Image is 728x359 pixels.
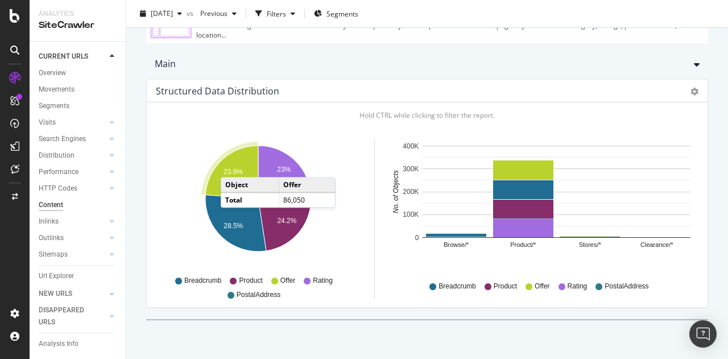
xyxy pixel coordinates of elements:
div: Url Explorer [39,270,74,282]
div: HTTP Codes [39,183,77,195]
div: Structured Data Distribution [156,85,279,97]
span: Segments [326,9,358,18]
button: Filters [251,5,300,23]
td: Object [221,178,279,192]
div: Distribution [39,150,75,162]
div: Content [39,199,63,211]
div: Outlinks [39,232,64,244]
a: Url Explorer [39,270,118,282]
svg: A chart. [388,139,690,271]
a: CURRENT URLS [39,51,106,63]
a: Movements [39,84,118,96]
text: 400K [403,142,419,150]
text: 28.5% [224,222,243,230]
div: Filters [267,9,286,18]
span: vs [187,9,196,18]
div: Analysis Info [39,338,78,350]
a: Search Engines [39,133,106,145]
button: Previous [196,5,241,23]
td: Total [221,193,279,208]
a: Sitemaps [39,249,106,261]
div: Segments [39,100,69,112]
span: Rating [313,276,333,286]
span: Product [494,282,517,291]
a: NEW URLS [39,288,106,300]
div: DISAPPEARED URLS [39,304,96,328]
a: HTTP Codes [39,183,106,195]
span: Product [239,276,262,286]
a: Performance [39,166,106,178]
div: Analytics [39,9,117,19]
span: Previous [196,9,227,18]
text: No. of Objects [392,170,400,213]
a: Overview [39,67,118,79]
span: Rating [568,282,588,291]
button: Segments [309,5,363,23]
text: Browse/* [444,241,469,248]
text: 300K [403,165,419,173]
div: Open Intercom Messenger [689,320,717,348]
a: Segments [39,100,118,112]
text: 23% [277,166,291,174]
div: Inlinks [39,216,59,228]
div: Main [155,57,176,71]
text: 100K [403,211,419,219]
a: DISAPPEARED URLS [39,304,106,328]
a: Visits [39,117,106,129]
text: Clearance/* [640,241,673,248]
text: 0 [415,234,419,242]
text: Product/* [510,241,536,248]
span: Offer [280,276,295,286]
div: Search Engines [39,133,86,145]
span: Breadcrumb [184,276,221,286]
span: PostalAddress [605,282,648,291]
div: gear [690,88,698,96]
text: 24.2% [277,217,296,225]
div: Sitemaps [39,249,68,261]
a: Analysis Info [39,338,118,350]
button: [DATE] [135,5,187,23]
a: Distribution [39,150,106,162]
a: Outlinks [39,232,106,244]
div: Visits [39,117,56,129]
span: Breadcrumb [439,282,475,291]
span: Offer [535,282,549,291]
text: 23.9% [224,168,243,176]
td: 86,050 [279,193,335,208]
text: Stores/* [579,241,602,248]
svg: A chart. [159,139,358,271]
span: 2025 Sep. 10th [151,9,173,18]
a: Content [39,199,118,211]
a: Inlinks [39,216,106,228]
div: Performance [39,166,78,178]
div: Movements [39,84,75,96]
td: Offer [279,178,335,192]
div: Overview [39,67,66,79]
div: CURRENT URLS [39,51,88,63]
div: NEW URLS [39,288,72,300]
text: 200K [403,188,419,196]
div: SiteCrawler [39,19,117,32]
span: PostalAddress [237,290,280,300]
